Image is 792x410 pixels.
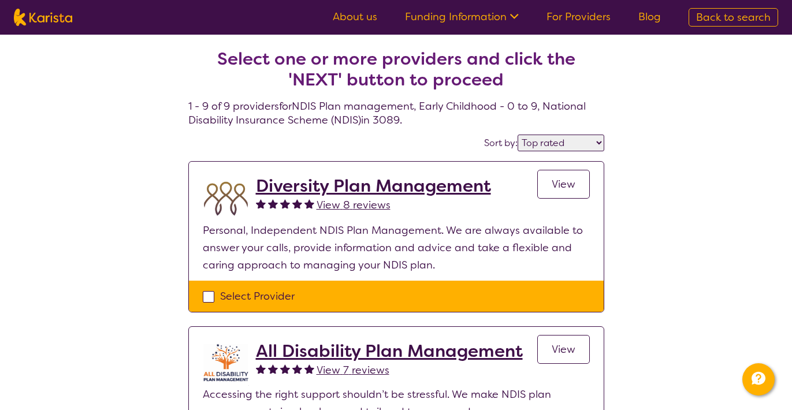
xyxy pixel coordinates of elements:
[280,199,290,208] img: fullstar
[203,222,590,274] p: Personal, Independent NDIS Plan Management. We are always available to answer your calls, provide...
[292,199,302,208] img: fullstar
[14,9,72,26] img: Karista logo
[696,10,771,24] span: Back to search
[188,21,604,127] h4: 1 - 9 of 9 providers for NDIS Plan management , Early Childhood - 0 to 9 , National Disability In...
[256,341,523,361] a: All Disability Plan Management
[546,10,611,24] a: For Providers
[256,199,266,208] img: fullstar
[537,335,590,364] a: View
[742,363,775,396] button: Channel Menu
[333,10,377,24] a: About us
[317,198,391,212] span: View 8 reviews
[203,176,249,222] img: duqvjtfkvnzb31ymex15.png
[256,176,491,196] a: Diversity Plan Management
[317,196,391,214] a: View 8 reviews
[268,364,278,374] img: fullstar
[280,364,290,374] img: fullstar
[537,170,590,199] a: View
[638,10,661,24] a: Blog
[317,361,389,379] a: View 7 reviews
[405,10,519,24] a: Funding Information
[304,199,314,208] img: fullstar
[317,363,389,377] span: View 7 reviews
[689,8,778,27] a: Back to search
[202,49,590,90] h2: Select one or more providers and click the 'NEXT' button to proceed
[268,199,278,208] img: fullstar
[203,341,249,386] img: at5vqv0lot2lggohlylh.jpg
[292,364,302,374] img: fullstar
[256,364,266,374] img: fullstar
[552,177,575,191] span: View
[552,342,575,356] span: View
[484,137,518,149] label: Sort by:
[304,364,314,374] img: fullstar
